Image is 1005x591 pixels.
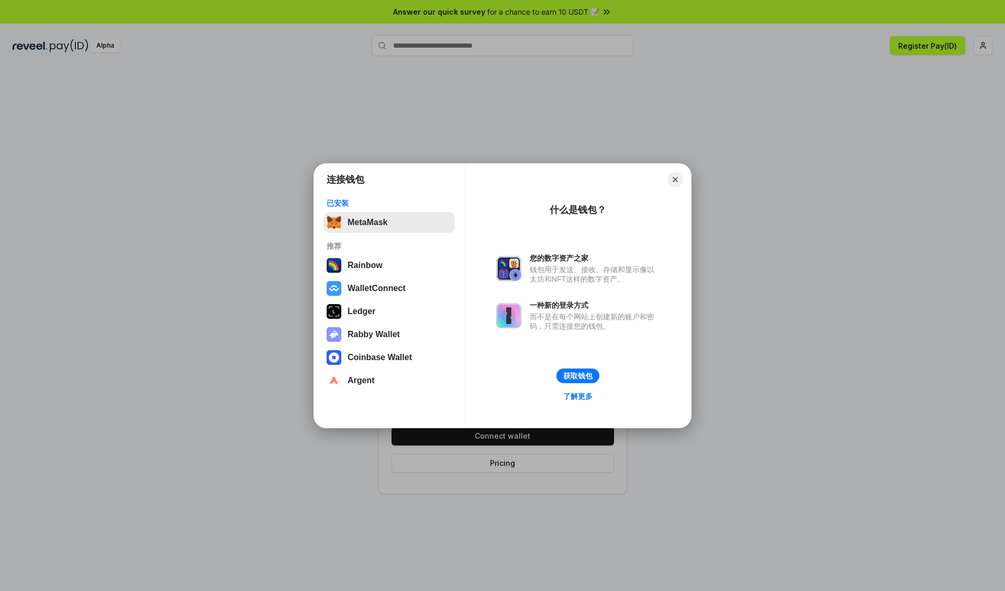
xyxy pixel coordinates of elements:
[327,258,341,273] img: svg+xml,%3Csvg%20width%3D%22120%22%20height%3D%22120%22%20viewBox%3D%220%200%20120%20120%22%20fil...
[550,204,606,216] div: 什么是钱包？
[323,370,455,391] button: Argent
[556,369,599,383] button: 获取钱包
[348,284,406,293] div: WalletConnect
[327,327,341,342] img: svg+xml,%3Csvg%20xmlns%3D%22http%3A%2F%2Fwww.w3.org%2F2000%2Fsvg%22%20fill%3D%22none%22%20viewBox...
[323,324,455,345] button: Rabby Wallet
[323,255,455,276] button: Rainbow
[323,347,455,368] button: Coinbase Wallet
[496,256,521,281] img: svg+xml,%3Csvg%20xmlns%3D%22http%3A%2F%2Fwww.w3.org%2F2000%2Fsvg%22%20fill%3D%22none%22%20viewBox...
[327,373,341,388] img: svg+xml,%3Csvg%20width%3D%2228%22%20height%3D%2228%22%20viewBox%3D%220%200%2028%2028%22%20fill%3D...
[557,389,599,403] a: 了解更多
[348,353,412,362] div: Coinbase Wallet
[348,330,400,339] div: Rabby Wallet
[327,215,341,230] img: svg+xml,%3Csvg%20fill%3D%22none%22%20height%3D%2233%22%20viewBox%3D%220%200%2035%2033%22%20width%...
[348,307,375,316] div: Ledger
[348,376,375,385] div: Argent
[530,300,660,310] div: 一种新的登录方式
[563,371,593,381] div: 获取钱包
[530,253,660,263] div: 您的数字资产之家
[323,212,455,233] button: MetaMask
[327,281,341,296] img: svg+xml,%3Csvg%20width%3D%2228%22%20height%3D%2228%22%20viewBox%3D%220%200%2028%2028%22%20fill%3D...
[563,392,593,401] div: 了解更多
[348,261,383,270] div: Rainbow
[496,303,521,328] img: svg+xml,%3Csvg%20xmlns%3D%22http%3A%2F%2Fwww.w3.org%2F2000%2Fsvg%22%20fill%3D%22none%22%20viewBox...
[327,241,452,251] div: 推荐
[348,218,387,227] div: MetaMask
[327,350,341,365] img: svg+xml,%3Csvg%20width%3D%2228%22%20height%3D%2228%22%20viewBox%3D%220%200%2028%2028%22%20fill%3D...
[323,301,455,322] button: Ledger
[323,278,455,299] button: WalletConnect
[327,304,341,319] img: svg+xml,%3Csvg%20xmlns%3D%22http%3A%2F%2Fwww.w3.org%2F2000%2Fsvg%22%20width%3D%2228%22%20height%3...
[530,312,660,331] div: 而不是在每个网站上创建新的账户和密码，只需连接您的钱包。
[530,265,660,284] div: 钱包用于发送、接收、存储和显示像以太坊和NFT这样的数字资产。
[668,172,683,187] button: Close
[327,173,364,186] h1: 连接钱包
[327,198,452,208] div: 已安装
